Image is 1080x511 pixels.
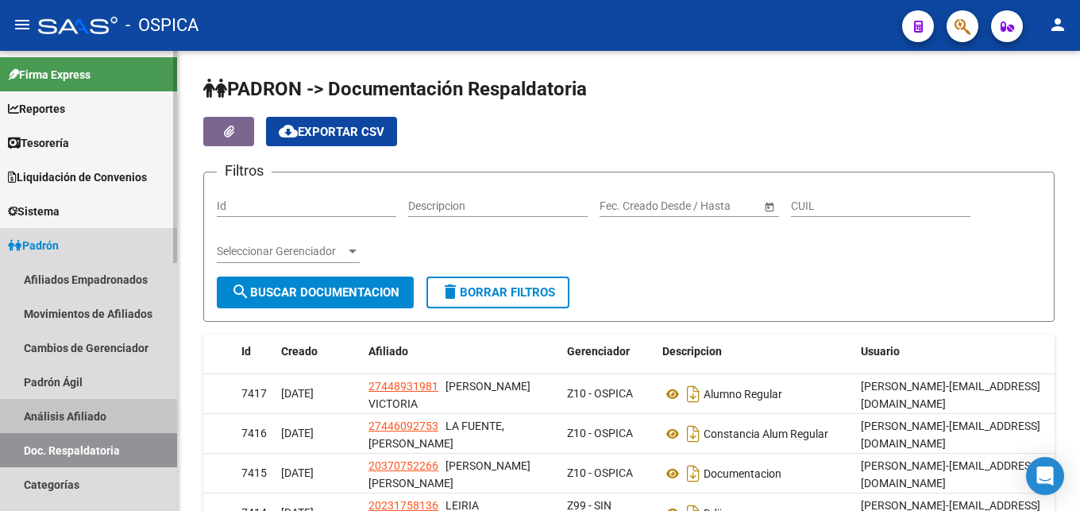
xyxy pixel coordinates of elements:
[368,380,530,411] span: [PERSON_NAME] VICTORIA
[217,277,414,308] button: Buscar Documentacion
[683,461,704,486] i: Descargar documento
[125,8,199,43] span: - OSPICA
[861,345,900,358] span: Usuario
[281,427,314,439] span: [DATE]
[241,466,267,479] span: 7415
[600,199,649,213] input: Start date
[368,380,438,393] span: 27448931981
[203,78,587,100] span: PADRON -> Documentación Respaldatoria
[368,345,408,358] span: Afiliado
[561,335,656,369] datatable-header-cell: Gerenciador
[704,388,782,401] span: Alumno Regular
[368,459,438,472] span: 20370752266
[656,335,854,369] datatable-header-cell: Descripcion
[231,285,399,300] span: Buscar Documentacion
[368,459,530,490] span: [PERSON_NAME] [PERSON_NAME]
[426,277,569,308] button: Borrar Filtros
[281,466,314,479] span: [DATE]
[217,160,272,182] h3: Filtros
[241,345,251,358] span: Id
[662,199,740,213] input: End date
[281,345,318,358] span: Creado
[704,428,828,440] span: Constancia Alum Regular
[217,245,345,258] span: Seleccionar Gerenciador
[279,125,384,139] span: Exportar CSV
[235,335,275,369] datatable-header-cell: Id
[8,100,65,118] span: Reportes
[275,335,362,369] datatable-header-cell: Creado
[8,168,147,186] span: Liquidación de Convenios
[266,117,397,146] button: Exportar CSV
[567,345,630,358] span: Gerenciador
[567,387,633,400] span: Z10 - OSPICA
[362,335,561,369] datatable-header-cell: Afiliado
[1026,457,1064,495] div: Open Intercom Messenger
[13,15,32,34] mat-icon: menu
[861,459,1040,490] span: [EMAIL_ADDRESS][DOMAIN_NAME]
[567,466,633,479] span: Z10 - OSPICA
[231,282,250,301] mat-icon: search
[368,420,438,432] span: 27446092753
[861,380,1040,411] span: [EMAIL_ADDRESS][DOMAIN_NAME]
[662,345,722,358] span: Descripcion
[8,66,91,83] span: Firma Express
[8,134,69,152] span: Tesorería
[441,285,555,300] span: Borrar Filtros
[1048,15,1067,34] mat-icon: person
[861,420,1040,451] span: [EMAIL_ADDRESS][DOMAIN_NAME]
[567,427,633,439] span: Z10 - OSPICA
[8,203,60,220] span: Sistema
[8,237,59,254] span: Padrón
[683,421,704,447] i: Descargar documento
[683,381,704,407] i: Descargar documento
[279,122,298,141] mat-icon: cloud_download
[241,427,267,439] span: 7416
[281,387,314,400] span: [DATE]
[861,459,946,472] span: [PERSON_NAME]
[704,467,781,480] span: Documentacion
[441,282,460,301] mat-icon: delete
[241,387,267,400] span: 7417
[861,420,946,432] span: [PERSON_NAME]
[761,198,777,215] button: Open calendar
[861,380,946,393] span: [PERSON_NAME]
